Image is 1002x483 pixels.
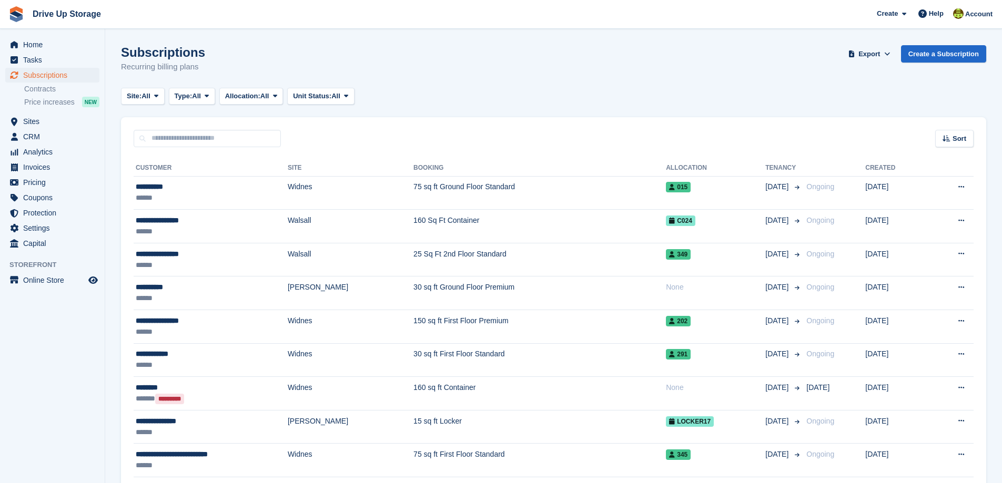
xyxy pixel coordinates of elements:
[806,350,834,358] span: Ongoing
[169,88,215,105] button: Type: All
[23,53,86,67] span: Tasks
[5,175,99,190] a: menu
[175,91,193,101] span: Type:
[929,8,944,19] span: Help
[413,160,666,177] th: Booking
[288,176,413,210] td: Widnes
[219,88,284,105] button: Allocation: All
[288,160,413,177] th: Site
[121,45,205,59] h1: Subscriptions
[82,97,99,107] div: NEW
[413,444,666,477] td: 75 sq ft First Floor Standard
[288,276,413,310] td: [PERSON_NAME]
[666,416,714,427] span: Locker17
[666,215,695,226] span: C024
[765,315,791,326] span: [DATE]
[24,97,75,107] span: Price increases
[765,416,791,427] span: [DATE]
[865,410,928,444] td: [DATE]
[5,160,99,174] a: menu
[865,243,928,276] td: [DATE]
[865,310,928,344] td: [DATE]
[877,8,898,19] span: Create
[293,91,331,101] span: Unit Status:
[846,45,893,63] button: Export
[24,96,99,108] a: Price increases NEW
[806,417,834,425] span: Ongoing
[865,444,928,477] td: [DATE]
[260,91,269,101] span: All
[765,382,791,393] span: [DATE]
[806,450,834,458] span: Ongoing
[5,129,99,144] a: menu
[413,243,666,276] td: 25 Sq Ft 2nd Floor Standard
[288,210,413,243] td: Walsall
[865,377,928,410] td: [DATE]
[953,8,964,19] img: Lindsay Dawes
[23,273,86,287] span: Online Store
[666,316,691,326] span: 202
[121,88,165,105] button: Site: All
[23,160,86,174] span: Invoices
[134,160,288,177] th: Customer
[331,91,340,101] span: All
[23,205,86,220] span: Protection
[5,273,99,287] a: menu
[666,160,765,177] th: Allocation
[765,160,802,177] th: Tenancy
[28,5,105,23] a: Drive Up Storage
[192,91,201,101] span: All
[765,181,791,192] span: [DATE]
[5,68,99,83] a: menu
[23,175,86,190] span: Pricing
[865,210,928,243] td: [DATE]
[24,84,99,94] a: Contracts
[87,274,99,286] a: Preview store
[865,276,928,310] td: [DATE]
[23,145,86,159] span: Analytics
[413,310,666,344] td: 150 sq ft First Floor Premium
[127,91,141,101] span: Site:
[288,243,413,276] td: Walsall
[5,145,99,159] a: menu
[765,449,791,460] span: [DATE]
[413,343,666,377] td: 30 sq ft First Floor Standard
[5,53,99,67] a: menu
[666,249,691,260] span: 349
[666,282,765,293] div: None
[5,221,99,235] a: menu
[965,9,993,19] span: Account
[288,343,413,377] td: Widnes
[23,190,86,205] span: Coupons
[765,282,791,293] span: [DATE]
[23,221,86,235] span: Settings
[5,205,99,220] a: menu
[5,190,99,205] a: menu
[865,343,928,377] td: [DATE]
[5,37,99,52] a: menu
[806,250,834,258] span: Ongoing
[413,210,666,243] td: 160 Sq Ft Container
[865,160,928,177] th: Created
[666,449,691,460] span: 345
[23,68,86,83] span: Subscriptions
[5,114,99,129] a: menu
[666,382,765,393] div: None
[141,91,150,101] span: All
[8,6,24,22] img: stora-icon-8386f47178a22dfd0bd8f6a31ec36ba5ce8667c1dd55bd0f319d3a0aa187defe.svg
[9,260,105,270] span: Storefront
[413,377,666,410] td: 160 sq ft Container
[287,88,354,105] button: Unit Status: All
[23,37,86,52] span: Home
[288,310,413,344] td: Widnes
[666,349,691,359] span: 291
[806,283,834,291] span: Ongoing
[806,182,834,191] span: Ongoing
[953,133,966,144] span: Sort
[23,114,86,129] span: Sites
[806,216,834,224] span: Ongoing
[765,348,791,359] span: [DATE]
[121,61,205,73] p: Recurring billing plans
[288,410,413,444] td: [PERSON_NAME]
[413,410,666,444] td: 15 sq ft Locker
